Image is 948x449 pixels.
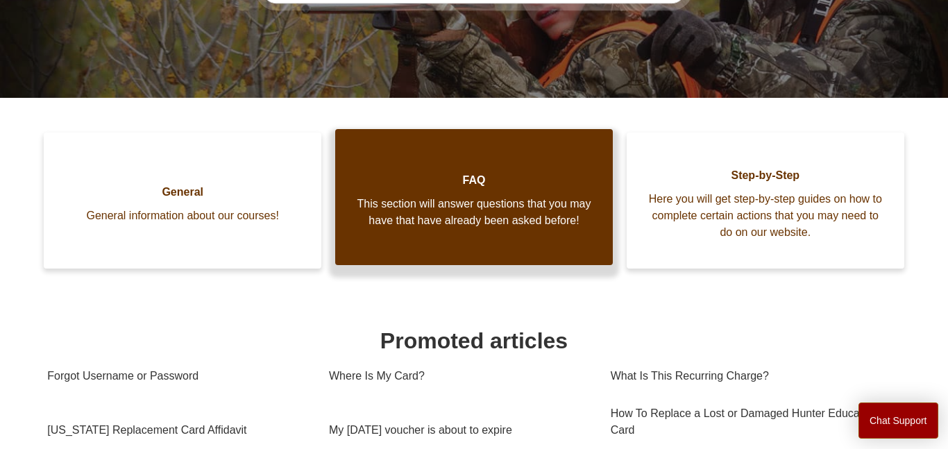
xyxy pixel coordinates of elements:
[329,412,590,449] a: My [DATE] voucher is about to expire
[627,133,904,269] a: Step-by-Step Here you will get step-by-step guides on how to complete certain actions that you ma...
[356,172,592,189] span: FAQ
[47,412,308,449] a: [US_STATE] Replacement Card Affidavit
[356,196,592,229] span: This section will answer questions that you may have that have already been asked before!
[858,403,938,439] button: Chat Support
[329,357,590,395] a: Where Is My Card?
[335,129,613,265] a: FAQ This section will answer questions that you may have that have already been asked before!
[65,184,301,201] span: General
[647,191,883,241] span: Here you will get step-by-step guides on how to complete certain actions that you may need to do ...
[65,207,301,224] span: General information about our courses!
[647,167,883,184] span: Step-by-Step
[47,324,900,357] h1: Promoted articles
[611,395,892,449] a: How To Replace a Lost or Damaged Hunter Education Card
[611,357,892,395] a: What Is This Recurring Charge?
[44,133,321,269] a: General General information about our courses!
[47,357,308,395] a: Forgot Username or Password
